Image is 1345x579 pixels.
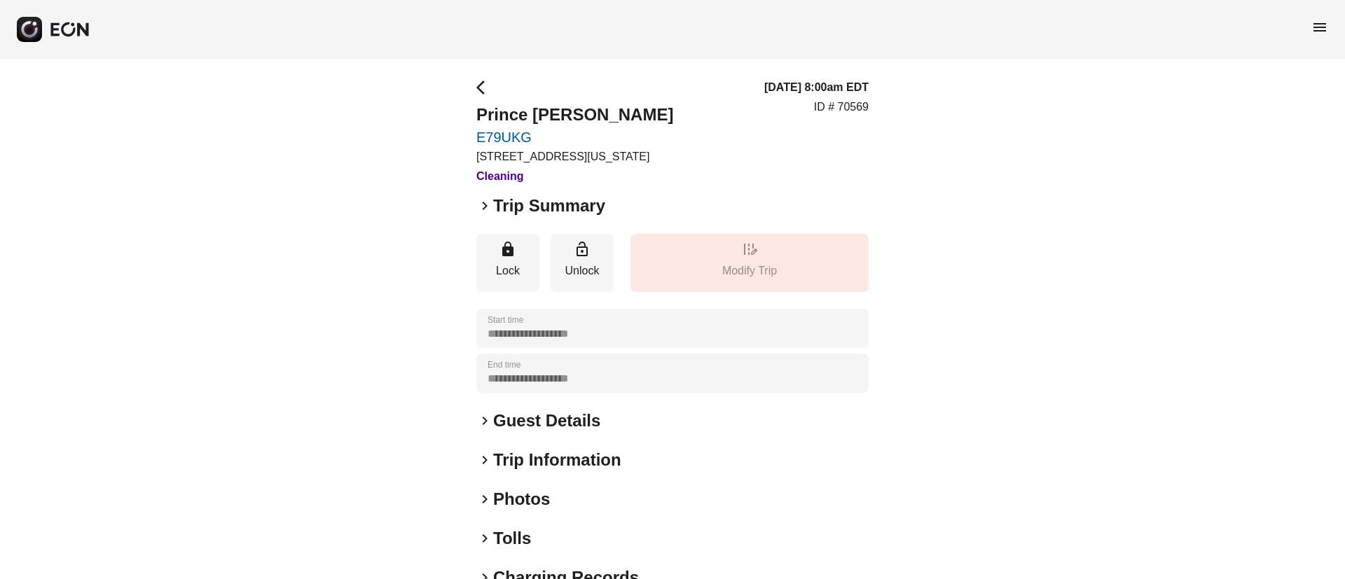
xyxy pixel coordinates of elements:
h2: Guest Details [493,410,600,432]
span: keyboard_arrow_right [476,197,493,214]
h2: Prince [PERSON_NAME] [476,104,673,126]
span: lock_open [574,241,591,258]
a: E79UKG [476,129,673,146]
p: Lock [483,263,532,279]
h3: Cleaning [476,168,673,185]
h3: [DATE] 8:00am EDT [764,79,869,96]
span: menu [1311,19,1328,36]
h2: Tolls [493,527,531,550]
span: keyboard_arrow_right [476,530,493,547]
h2: Photos [493,488,550,510]
span: arrow_back_ios [476,79,493,96]
p: Unlock [558,263,607,279]
span: keyboard_arrow_right [476,452,493,468]
span: keyboard_arrow_right [476,491,493,508]
button: Lock [476,234,539,292]
h2: Trip Summary [493,195,605,217]
span: lock [499,241,516,258]
h2: Trip Information [493,449,621,471]
p: ID # 70569 [814,99,869,116]
button: Unlock [551,234,614,292]
span: keyboard_arrow_right [476,412,493,429]
p: [STREET_ADDRESS][US_STATE] [476,148,673,165]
